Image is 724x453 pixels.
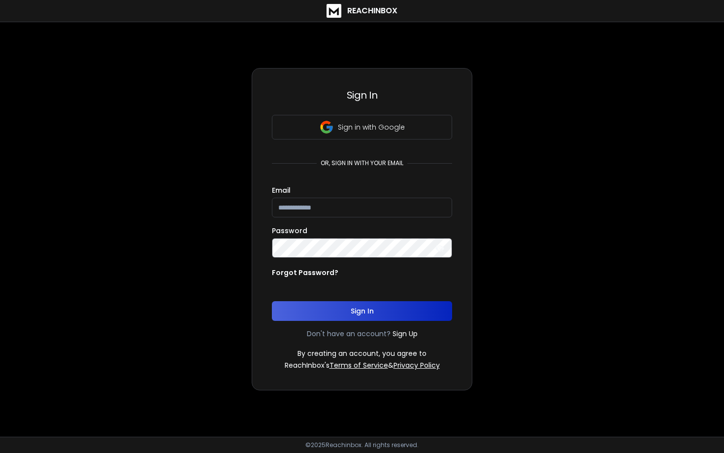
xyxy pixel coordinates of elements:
[305,441,419,449] p: © 2025 Reachinbox. All rights reserved.
[272,301,452,321] button: Sign In
[327,4,341,18] img: logo
[272,227,307,234] label: Password
[347,5,397,17] h1: ReachInbox
[285,360,440,370] p: ReachInbox's &
[317,159,407,167] p: or, sign in with your email
[338,122,405,132] p: Sign in with Google
[327,4,397,18] a: ReachInbox
[297,348,427,358] p: By creating an account, you agree to
[307,329,391,339] p: Don't have an account?
[272,88,452,102] h3: Sign In
[394,360,440,370] a: Privacy Policy
[272,115,452,139] button: Sign in with Google
[393,329,418,339] a: Sign Up
[272,187,291,194] label: Email
[272,268,338,278] p: Forgot Password?
[329,360,388,370] a: Terms of Service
